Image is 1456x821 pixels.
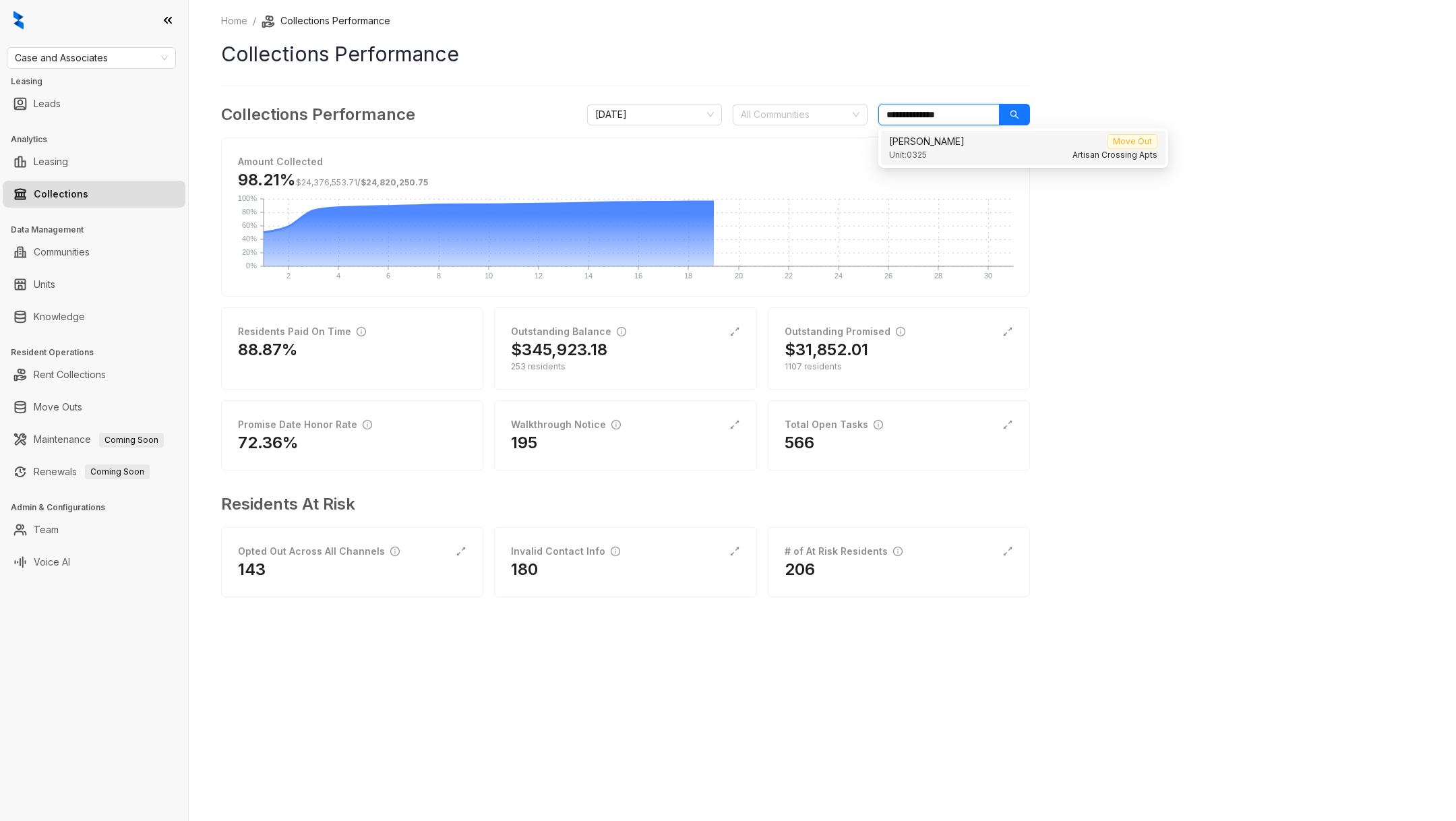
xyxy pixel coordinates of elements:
[253,13,256,28] li: /
[896,327,905,336] span: info-circle
[511,339,607,361] h2: $345,923.18
[238,544,400,559] div: Opted Out Across All Channels
[634,272,642,280] text: 16
[511,432,537,454] h2: 195
[511,559,538,580] h2: 180
[357,327,366,336] span: info-circle
[3,361,185,388] li: Rent Collections
[511,544,620,559] div: Invalid Contact Info
[3,458,185,485] li: Renewals
[617,327,626,336] span: info-circle
[1010,110,1019,119] span: search
[437,272,441,280] text: 8
[238,324,366,339] div: Residents Paid On Time
[874,420,883,429] span: info-circle
[34,516,59,543] a: Team
[218,13,250,28] a: Home
[595,104,714,125] span: August 2025
[221,102,415,127] h3: Collections Performance
[485,272,493,280] text: 10
[3,148,185,175] li: Leasing
[238,169,428,191] h3: 98.21%
[984,272,992,280] text: 30
[11,75,188,88] h3: Leasing
[584,272,593,280] text: 14
[34,361,106,388] a: Rent Collections
[246,262,257,270] text: 0%
[242,221,257,229] text: 60%
[361,177,428,187] span: $24,820,250.75
[456,546,466,557] span: expand-alt
[242,208,257,216] text: 80%
[729,546,740,557] span: expand-alt
[511,361,739,373] div: 253 residents
[735,272,743,280] text: 20
[1002,326,1013,337] span: expand-alt
[262,13,390,28] li: Collections Performance
[238,194,257,202] text: 100%
[238,432,299,454] h2: 72.36%
[684,272,692,280] text: 18
[729,326,740,337] span: expand-alt
[729,419,740,430] span: expand-alt
[11,133,188,146] h3: Analytics
[884,272,892,280] text: 26
[3,394,185,421] li: Move Outs
[785,544,903,559] div: # of At Risk Residents
[3,239,185,266] li: Communities
[34,394,82,421] a: Move Outs
[785,417,883,432] div: Total Open Tasks
[390,547,400,556] span: info-circle
[296,177,428,187] span: /
[785,559,815,580] h2: 206
[242,248,257,256] text: 20%
[238,559,266,580] h2: 143
[238,339,298,361] h2: 88.87%
[785,324,905,339] div: Outstanding Promised
[785,272,793,280] text: 22
[221,39,1030,69] h1: Collections Performance
[535,272,543,280] text: 12
[238,156,323,167] strong: Amount Collected
[34,90,61,117] a: Leads
[511,417,621,432] div: Walkthrough Notice
[1002,419,1013,430] span: expand-alt
[34,239,90,266] a: Communities
[785,432,814,454] h2: 566
[34,458,150,485] a: RenewalsComing Soon
[3,549,185,576] li: Voice AI
[286,272,291,280] text: 2
[1002,546,1013,557] span: expand-alt
[611,420,621,429] span: info-circle
[363,420,372,429] span: info-circle
[15,48,168,68] span: Case and Associates
[611,547,620,556] span: info-circle
[242,235,257,243] text: 40%
[3,516,185,543] li: Team
[3,271,185,298] li: Units
[889,149,927,162] span: Unit: 0325
[34,148,68,175] a: Leasing
[336,272,340,280] text: 4
[511,324,626,339] div: Outstanding Balance
[3,181,185,208] li: Collections
[34,181,88,208] a: Collections
[238,417,372,432] div: Promise Date Honor Rate
[386,272,390,280] text: 6
[11,501,188,514] h3: Admin & Configurations
[34,549,70,576] a: Voice AI
[1108,134,1157,149] span: Move Out
[11,224,188,236] h3: Data Management
[3,426,185,453] li: Maintenance
[11,346,188,359] h3: Resident Operations
[221,492,1019,516] h3: Residents At Risk
[934,272,942,280] text: 28
[785,361,1013,373] div: 1107 residents
[296,177,357,187] span: $24,376,553.71
[785,339,868,361] h2: $31,852.01
[893,547,903,556] span: info-circle
[34,303,85,330] a: Knowledge
[835,272,843,280] text: 24
[13,11,24,30] img: logo
[34,271,55,298] a: Units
